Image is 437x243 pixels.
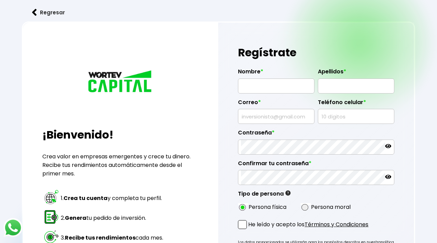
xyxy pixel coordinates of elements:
[305,220,368,228] a: Términos y Condiciones
[318,68,394,78] label: Apellidos
[60,209,164,228] td: 2. tu pedido de inversión.
[43,189,59,205] img: paso 1
[43,209,59,225] img: paso 2
[22,3,75,22] button: Regresar
[238,68,314,78] label: Nombre
[249,203,286,211] label: Persona física
[86,69,155,95] img: logo_wortev_capital
[238,99,314,109] label: Correo
[42,127,198,143] h2: ¡Bienvenido!
[321,109,391,124] input: 10 dígitos
[241,109,311,124] input: inversionista@gmail.com
[3,218,23,237] img: logos_whatsapp-icon.242b2217.svg
[238,42,394,63] h1: Regístrate
[32,9,37,16] img: flecha izquierda
[65,214,86,222] strong: Genera
[285,190,291,196] img: gfR76cHglkPwleuBLjWdxeZVvX9Wp6JBDmjRYY8JYDQn16A2ICN00zLTgIroGa6qie5tIuWH7V3AapTKqzv+oMZsGfMUqL5JM...
[22,3,415,22] a: flecha izquierdaRegresar
[238,129,394,140] label: Contraseña
[65,234,136,242] strong: Recibe tus rendimientos
[42,152,198,178] p: Crea valor en empresas emergentes y crece tu dinero. Recibe tus rendimientos automáticamente desd...
[248,220,368,229] p: He leído y acepto los
[318,99,394,109] label: Teléfono celular
[238,190,291,201] label: Tipo de persona
[311,203,351,211] label: Persona moral
[238,160,394,170] label: Confirmar tu contraseña
[64,194,108,202] strong: Crea tu cuenta
[60,189,164,208] td: 1. y completa tu perfil.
